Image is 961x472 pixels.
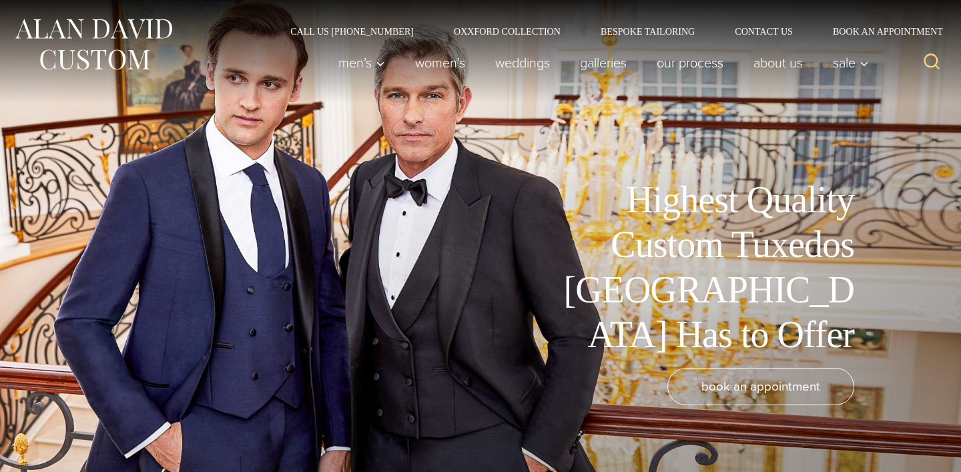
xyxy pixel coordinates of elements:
span: Men’s [338,56,385,69]
span: book an appointment [701,377,820,396]
a: Book an Appointment [813,27,948,36]
a: Galleries [565,49,642,76]
span: Sale [833,56,869,69]
button: View Search Form [916,47,948,79]
a: Contact Us [715,27,813,36]
a: Our Process [642,49,739,76]
a: book an appointment [667,368,854,405]
a: Women’s [400,49,480,76]
a: Oxxford Collection [434,27,581,36]
h1: Highest Quality Custom Tuxedos [GEOGRAPHIC_DATA] Has to Offer [554,178,854,357]
nav: Primary Navigation [324,49,876,76]
a: Call Us [PHONE_NUMBER] [270,27,434,36]
nav: Secondary Navigation [270,27,948,36]
a: Bespoke Tailoring [581,27,715,36]
img: Alan David Custom [13,15,174,74]
a: weddings [480,49,565,76]
a: About Us [739,49,818,76]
